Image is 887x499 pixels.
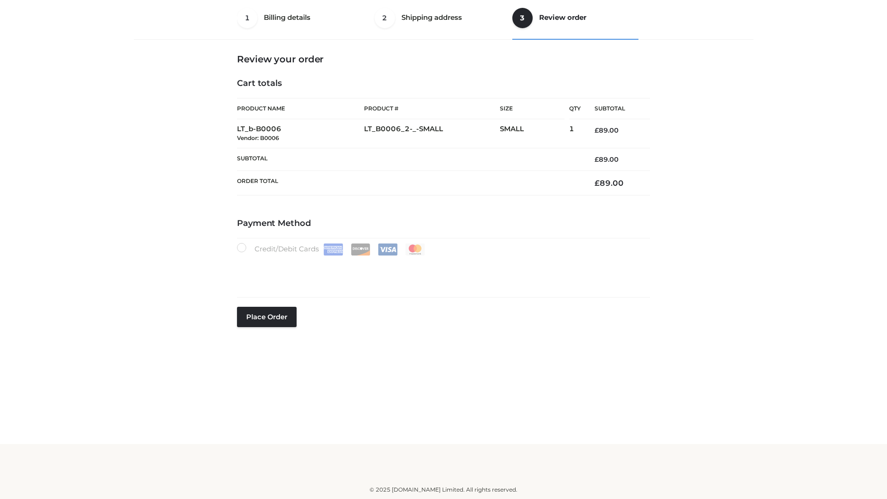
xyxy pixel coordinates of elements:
td: LT_B0006_2-_-SMALL [364,119,500,148]
img: Amex [323,243,343,256]
small: Vendor: B0006 [237,134,279,141]
h3: Review your order [237,54,650,65]
td: LT_b-B0006 [237,119,364,148]
div: © 2025 [DOMAIN_NAME] Limited. All rights reserved. [137,485,750,494]
th: Subtotal [237,148,581,170]
bdi: 89.00 [595,178,624,188]
label: Credit/Debit Cards [237,243,426,256]
th: Size [500,98,565,119]
td: SMALL [500,119,569,148]
th: Product # [364,98,500,119]
img: Visa [378,243,398,256]
span: £ [595,155,599,164]
iframe: Secure payment input frame [235,254,648,287]
button: Place order [237,307,297,327]
th: Qty [569,98,581,119]
img: Mastercard [405,243,425,256]
th: Subtotal [581,98,650,119]
span: £ [595,178,600,188]
th: Product Name [237,98,364,119]
bdi: 89.00 [595,126,619,134]
th: Order Total [237,171,581,195]
img: Discover [351,243,371,256]
span: £ [595,126,599,134]
h4: Cart totals [237,79,650,89]
bdi: 89.00 [595,155,619,164]
h4: Payment Method [237,219,650,229]
td: 1 [569,119,581,148]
